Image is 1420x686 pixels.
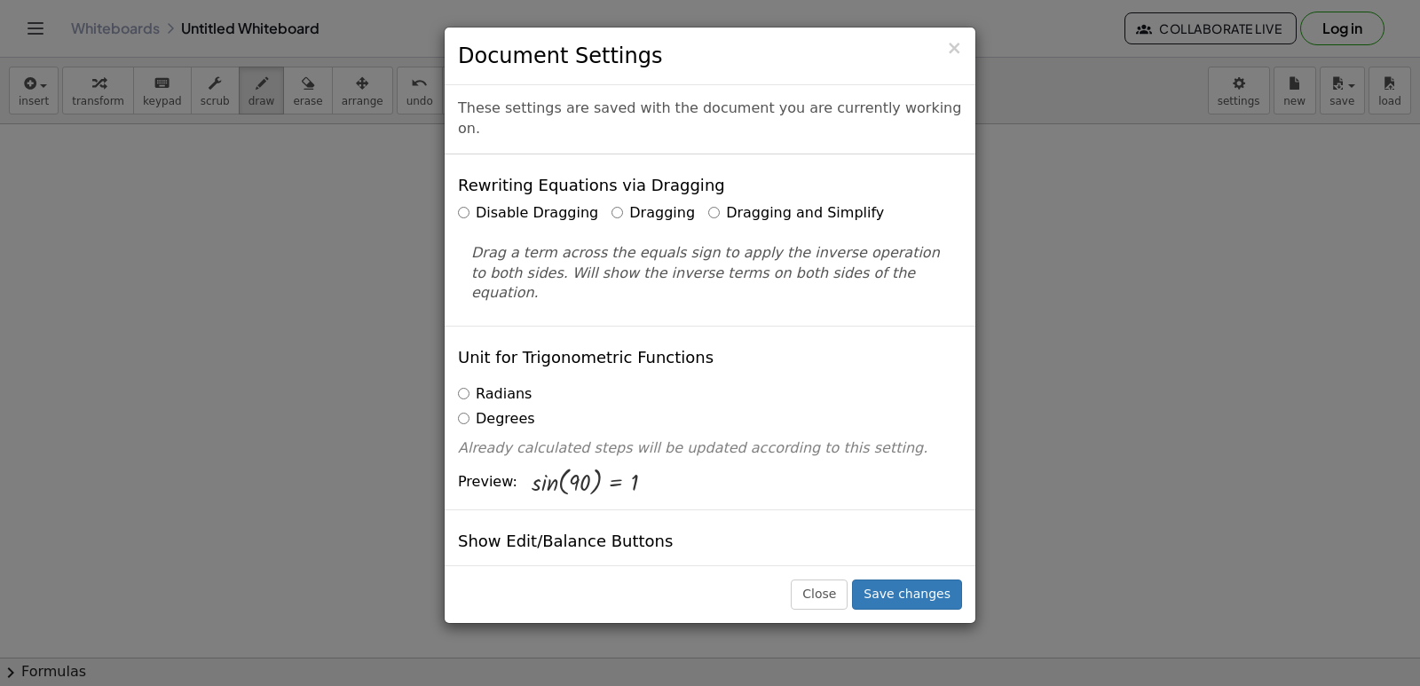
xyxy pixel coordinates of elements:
div: These settings are saved with the document you are currently working on. [445,85,975,154]
button: Save changes [852,580,962,610]
span: Preview: [458,472,517,493]
label: Show Edit/Balance Buttons [458,565,667,586]
button: Close [946,39,962,58]
h4: Unit for Trigonometric Functions [458,349,714,367]
input: Disable Dragging [458,207,469,218]
input: Radians [458,388,469,399]
p: Drag a term across the equals sign to apply the inverse operation to both sides. Will show the in... [471,243,949,304]
h3: Document Settings [458,41,962,71]
label: Degrees [458,409,535,430]
label: Dragging and Simplify [708,203,884,224]
span: × [946,37,962,59]
input: Dragging and Simplify [708,207,720,218]
p: Already calculated steps will be updated according to this setting. [458,438,962,459]
label: Disable Dragging [458,203,598,224]
input: Degrees [458,413,469,424]
input: Dragging [611,207,623,218]
h4: Rewriting Equations via Dragging [458,177,725,194]
label: Dragging [611,203,695,224]
button: Close [791,580,848,610]
h4: Show Edit/Balance Buttons [458,532,673,550]
label: Radians [458,384,532,405]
